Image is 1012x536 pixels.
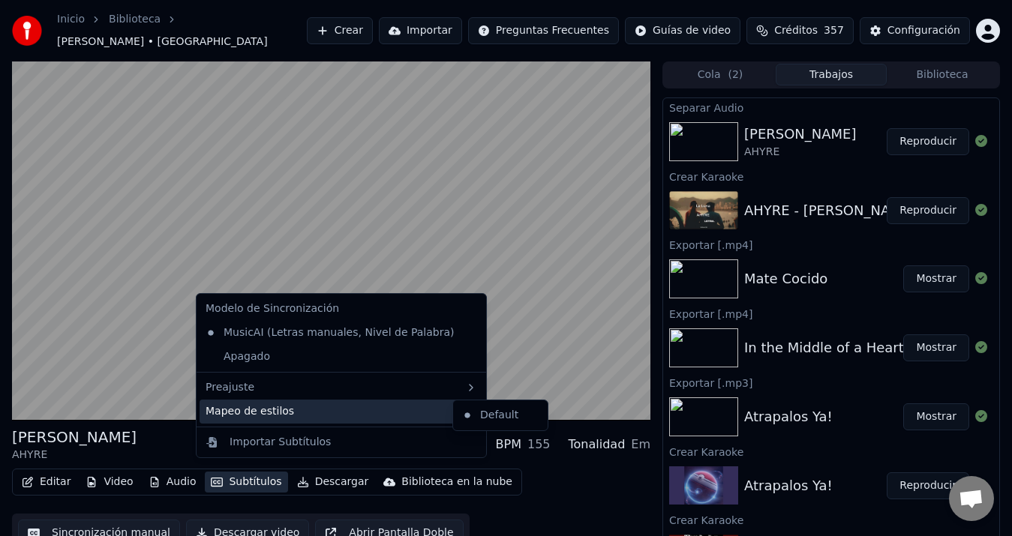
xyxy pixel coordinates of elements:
div: In the Middle of a Heartbeat [744,337,934,358]
div: AHYRE [12,448,137,463]
button: Importar [379,17,462,44]
button: Editar [16,472,77,493]
button: Descargar [291,472,375,493]
button: Preguntas Frecuentes [468,17,619,44]
button: Reproducir [887,472,969,499]
span: ( 2 ) [728,67,743,82]
div: BPM [496,436,521,454]
button: Mostrar [903,403,969,430]
span: [PERSON_NAME] • [GEOGRAPHIC_DATA] [57,34,268,49]
button: Créditos357 [746,17,854,44]
div: MusicAI (Letras manuales, Nivel de Palabra) [200,321,461,345]
div: [PERSON_NAME] [12,427,137,448]
img: youka [12,16,42,46]
button: Crear [307,17,373,44]
div: Em [631,436,650,454]
div: [PERSON_NAME] [744,124,857,145]
div: Mapeo de estilos [200,400,483,424]
div: Separar Audio [663,98,999,116]
div: Default [456,403,545,427]
div: Mate Cocido [744,268,827,289]
button: Cola [665,64,776,85]
button: Mostrar [903,265,969,292]
div: Exportar [.mp3] [663,373,999,391]
nav: breadcrumb [57,12,307,49]
div: Exportar [.mp4] [663,304,999,322]
a: Biblioteca [109,12,161,27]
button: Reproducir [887,197,969,224]
div: Modelo de Sincronización [200,297,483,321]
div: Crear Karaoke [663,511,999,529]
button: Mostrar [903,334,969,361]
span: Créditos [774,23,818,38]
button: Guías de video [625,17,740,44]
div: Exportar [.mp4] [663,235,999,253]
button: Reproducir [887,128,969,155]
div: Biblioteca en la nube [401,475,512,490]
button: Biblioteca [887,64,998,85]
div: Preajuste [200,376,483,400]
div: 155 [527,436,551,454]
button: Subtítulos [205,472,287,493]
div: Crear Karaoke [663,167,999,185]
div: Atrapalos Ya! [744,475,833,496]
div: Configuración [887,23,960,38]
div: AHYRE - [PERSON_NAME]/ LETRA [744,200,966,221]
button: Configuración [860,17,970,44]
div: AHYRE [744,145,857,160]
div: Crear Karaoke [663,442,999,460]
a: Chat abierto [949,476,994,521]
div: Tonalidad [569,436,626,454]
div: Apagado [200,345,483,369]
span: 357 [824,23,844,38]
button: Trabajos [776,64,887,85]
a: Inicio [57,12,85,27]
button: Video [80,472,139,493]
div: Importar Subtítulos [230,435,331,450]
button: Audio [143,472,203,493]
div: Atrapalos Ya! [744,406,833,427]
